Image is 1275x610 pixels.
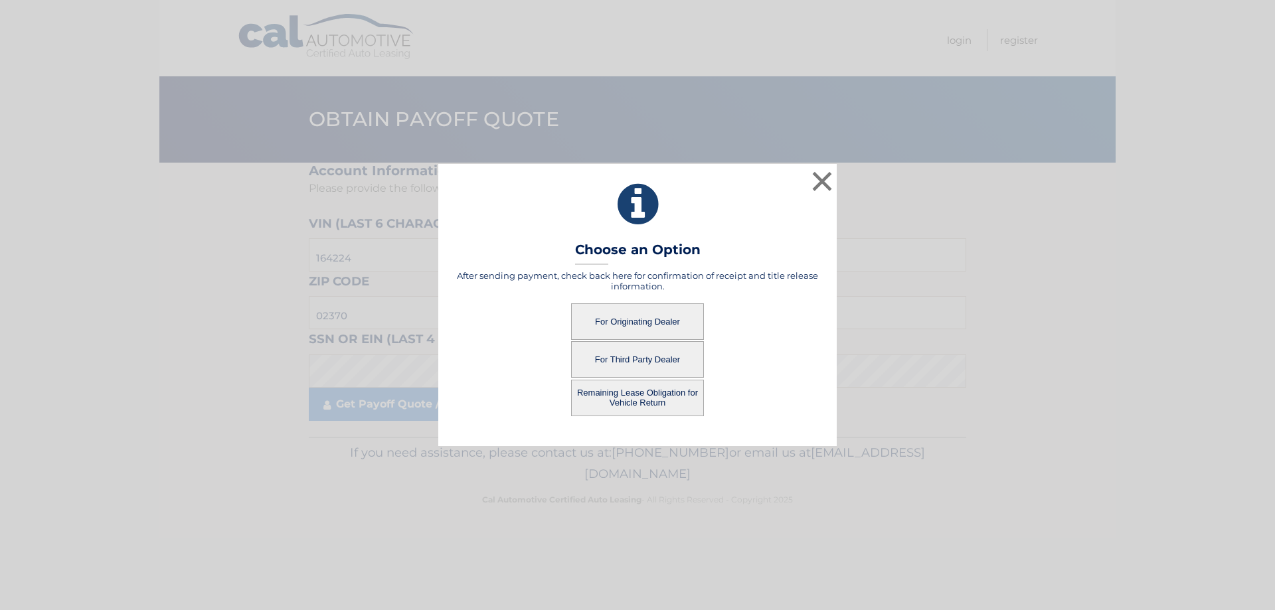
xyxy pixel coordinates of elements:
button: × [809,168,835,194]
button: Remaining Lease Obligation for Vehicle Return [571,380,704,416]
h3: Choose an Option [575,242,701,265]
button: For Originating Dealer [571,303,704,340]
h5: After sending payment, check back here for confirmation of receipt and title release information. [455,270,820,291]
button: For Third Party Dealer [571,341,704,378]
